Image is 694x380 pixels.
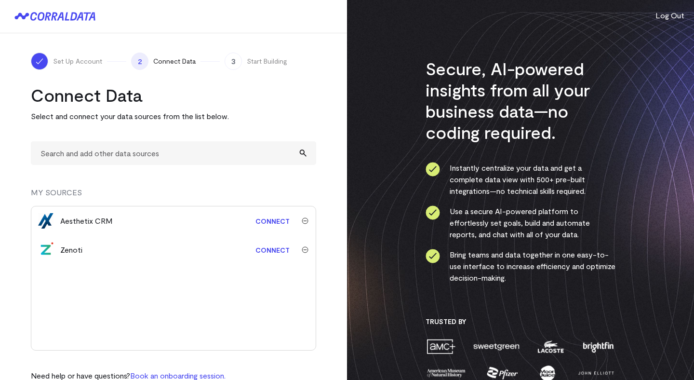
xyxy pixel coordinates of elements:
span: Start Building [247,56,287,66]
h2: Connect Data [31,84,316,106]
img: sweetgreen-1d1fb32c.png [472,338,520,355]
a: Connect [251,241,294,259]
div: Zenoti [60,244,82,256]
img: trash-40e54a27.svg [302,246,308,253]
button: Log Out [655,10,684,21]
h3: Trusted By [426,317,616,326]
img: amc-0b11a8f1.png [426,338,456,355]
a: Connect [251,212,294,230]
input: Search and add other data sources [31,141,316,165]
img: zenoti-2086f9c1.png [38,242,53,258]
img: ico-check-circle-4b19435c.svg [426,249,440,263]
img: lacoste-7a6b0538.png [536,338,565,355]
img: ico-check-white-5ff98cb1.svg [35,56,44,66]
span: 2 [131,53,148,70]
img: aesthetix_crm-416afc8b.png [38,213,53,229]
a: Book an onboarding session. [130,371,226,380]
span: Connect Data [153,56,196,66]
p: Select and connect your data sources from the list below. [31,110,316,122]
li: Instantly centralize your data and get a complete data view with 500+ pre-built integrations—no t... [426,162,616,197]
img: trash-40e54a27.svg [302,217,308,224]
div: Aesthetix CRM [60,215,113,227]
div: MY SOURCES [31,187,316,206]
span: Set Up Account [53,56,102,66]
span: 3 [225,53,242,70]
li: Bring teams and data together in one easy-to-use interface to increase efficiency and optimize de... [426,249,616,284]
img: ico-check-circle-4b19435c.svg [426,162,440,176]
li: Use a secure AI-powered platform to effortlessly set goals, build and automate reports, and chat ... [426,205,616,240]
img: ico-check-circle-4b19435c.svg [426,205,440,220]
h3: Secure, AI-powered insights from all your business data—no coding required. [426,58,616,143]
img: brightfin-a251e171.png [581,338,615,355]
